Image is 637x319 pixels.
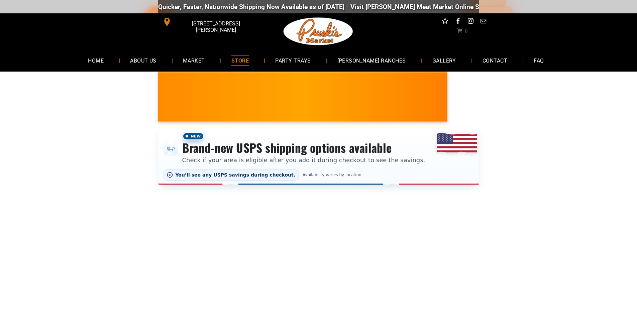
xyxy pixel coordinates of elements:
a: STORE [221,51,259,69]
a: [STREET_ADDRESS][PERSON_NAME] [158,17,260,27]
div: Quicker, Faster, Nationwide Shipping Now Available as of [DATE] - Visit [PERSON_NAME] Meat Market... [155,3,560,11]
a: ABOUT US [120,51,167,69]
span: New [182,132,204,140]
a: HOME [78,51,114,69]
a: FAQ [524,51,554,69]
a: Social network [441,17,449,27]
a: [PERSON_NAME] RANCHES [327,51,416,69]
a: instagram [466,17,475,27]
a: email [479,17,488,27]
a: GALLERY [422,51,466,69]
img: Pruski-s+Market+HQ+Logo2-1920w.png [282,13,354,49]
a: CONTACT [472,51,517,69]
span: Availability varies by location. [301,173,364,177]
a: PARTY TRAYS [265,51,321,69]
h3: Brand-new USPS shipping options available [182,140,425,155]
div: Shipping options announcement [158,128,479,185]
span: [PERSON_NAME] MARKET [443,102,574,112]
span: You’ll see any USPS savings during checkout. [176,172,296,178]
p: Check if your area is eligible after you add it during checkout to see the savings. [182,155,425,165]
span: 0 [465,28,467,33]
span: [STREET_ADDRESS][PERSON_NAME] [173,17,259,36]
a: facebook [453,17,462,27]
a: MARKET [173,51,215,69]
